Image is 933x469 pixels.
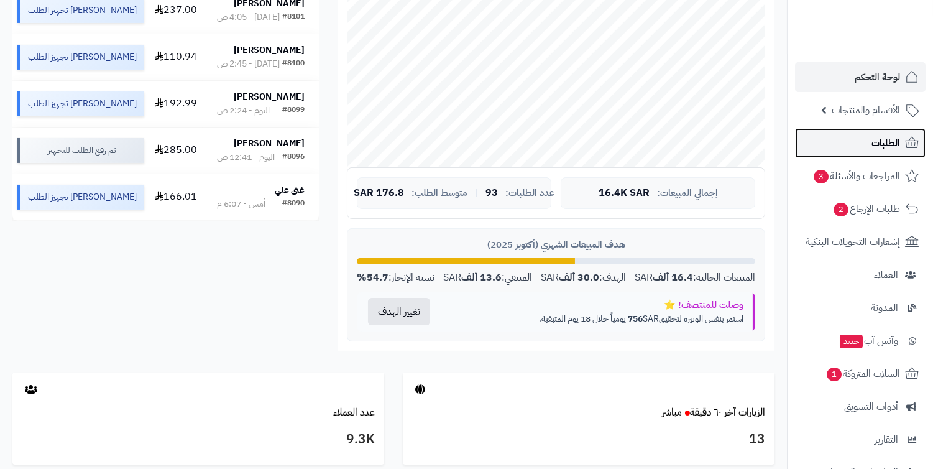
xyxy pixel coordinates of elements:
[357,238,755,251] div: هدف المبيعات الشهري (أكتوبر 2025)
[839,332,898,350] span: وآتس آب
[217,198,265,210] div: أمس - 6:07 م
[282,104,305,117] div: #8099
[443,271,532,285] div: المتبقي: SAR
[628,312,643,325] strong: 756
[662,405,765,420] a: الزيارات آخر ٦٠ دقيقةمباشر
[234,44,305,57] strong: [PERSON_NAME]
[795,260,926,290] a: العملاء
[412,429,765,450] h3: 13
[411,188,467,198] span: متوسط الطلب:
[234,137,305,150] strong: [PERSON_NAME]
[795,392,926,422] a: أدوات التسويق
[485,188,498,199] span: 93
[795,425,926,455] a: التقارير
[149,128,203,174] td: 285.00
[217,104,270,117] div: اليوم - 2:24 ص
[451,299,743,312] div: وصلت للمنتصف! ⭐
[217,151,275,164] div: اليوم - 12:41 ص
[475,188,478,198] span: |
[17,185,144,210] div: [PERSON_NAME] تجهيز الطلب
[275,183,305,197] strong: غنى علي
[282,11,305,24] div: #8101
[461,270,502,285] strong: 13.6 ألف
[17,91,144,116] div: [PERSON_NAME] تجهيز الطلب
[874,266,898,284] span: العملاء
[505,188,554,198] span: عدد الطلبات:
[795,62,926,92] a: لوحة التحكم
[149,174,203,220] td: 166.01
[795,359,926,389] a: السلات المتروكة1
[282,198,305,210] div: #8090
[795,194,926,224] a: طلبات الإرجاع2
[795,293,926,323] a: المدونة
[871,134,900,152] span: الطلبات
[832,101,900,119] span: الأقسام والمنتجات
[149,81,203,127] td: 192.99
[795,326,926,356] a: وآتس آبجديد
[844,398,898,416] span: أدوات التسويق
[22,429,375,450] h3: 9.3K
[662,405,682,420] small: مباشر
[234,90,305,103] strong: [PERSON_NAME]
[17,45,144,70] div: [PERSON_NAME] تجهيز الطلب
[806,233,900,251] span: إشعارات التحويلات البنكية
[17,138,144,163] div: تم رفع الطلب للتجهيز
[354,188,404,199] span: 176.8 SAR
[635,271,755,285] div: المبيعات الحالية: SAR
[451,313,743,325] p: استمر بنفس الوتيرة لتحقيق SAR يومياً خلال 18 يوم المتبقية.
[368,298,430,325] button: تغيير الهدف
[812,167,900,185] span: المراجعات والأسئلة
[541,271,626,285] div: الهدف: SAR
[653,270,693,285] strong: 16.4 ألف
[825,365,900,383] span: السلات المتروكة
[559,270,599,285] strong: 30.0 ألف
[855,68,900,86] span: لوحة التحكم
[795,227,926,257] a: إشعارات التحويلات البنكية
[333,405,375,420] a: عدد العملاء
[871,299,898,317] span: المدونة
[832,200,900,218] span: طلبات الإرجاع
[834,203,848,216] span: 2
[840,335,863,348] span: جديد
[149,34,203,80] td: 110.94
[599,188,650,199] span: 16.4K SAR
[282,151,305,164] div: #8096
[827,368,842,381] span: 1
[217,11,280,24] div: [DATE] - 4:05 ص
[217,58,280,70] div: [DATE] - 2:45 ص
[357,271,434,285] div: نسبة الإنجاز:
[875,431,898,448] span: التقارير
[657,188,718,198] span: إجمالي المبيعات:
[795,161,926,191] a: المراجعات والأسئلة3
[795,128,926,158] a: الطلبات
[357,270,388,285] strong: 54.7%
[282,58,305,70] div: #8100
[814,170,829,183] span: 3
[848,9,921,35] img: logo-2.png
